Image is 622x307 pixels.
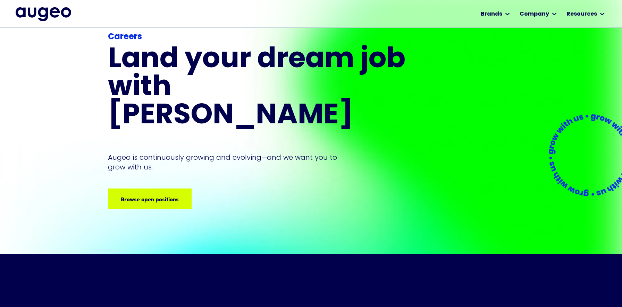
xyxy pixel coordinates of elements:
a: Browse open positions [108,188,192,209]
strong: Careers [108,33,142,41]
h1: Land your dream job﻿ with [PERSON_NAME] [108,46,408,130]
a: home [16,7,71,21]
div: Resources [566,10,597,18]
p: Augeo is continuously growing and evolving—and we want you to grow with us. [108,152,347,172]
div: Company [520,10,549,18]
div: Brands [481,10,502,18]
img: Augeo's full logo in midnight blue. [16,7,71,21]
